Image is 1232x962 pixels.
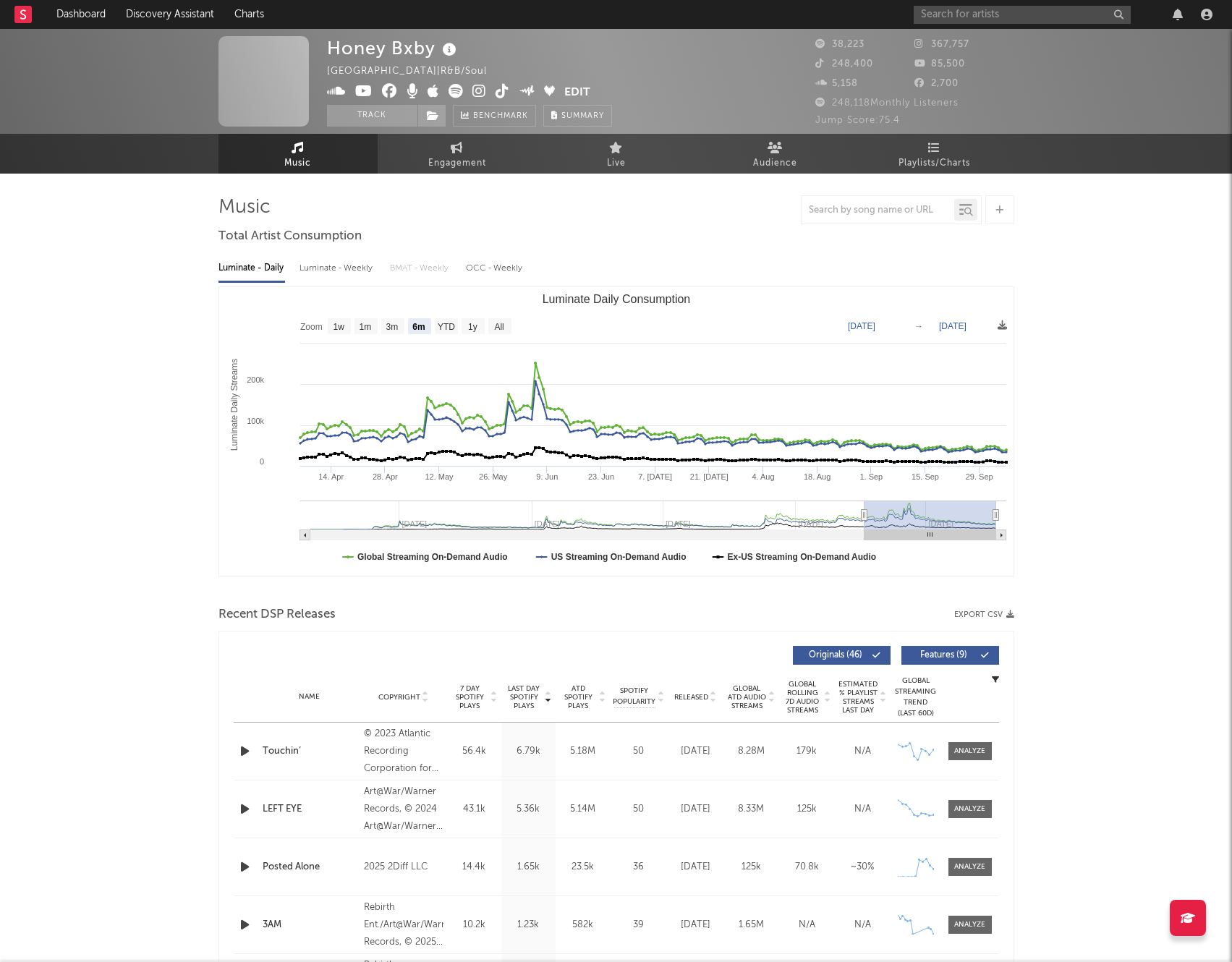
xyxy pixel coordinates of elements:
text: 4. Aug [752,472,774,481]
text: 100k [247,417,264,425]
div: Name [263,691,357,702]
span: 7 Day Spotify Plays [451,684,489,710]
span: 367,757 [914,40,969,49]
div: 5.36k [505,802,552,817]
a: Music [218,134,378,174]
div: 1.65k [505,860,552,874]
span: Originals ( 46 ) [802,651,869,660]
div: 1.23k [505,918,552,932]
span: Engagement [428,155,486,172]
span: Live [607,155,626,172]
text: 1. Sep [859,472,883,481]
div: Touchin’ [263,744,357,759]
text: US Streaming On-Demand Audio [551,552,686,562]
text: 0 [259,457,263,466]
text: 12. May [425,472,454,481]
text: 23. Jun [587,472,613,481]
span: Estimated % Playlist Streams Last Day [838,680,878,715]
span: 85,500 [914,59,965,69]
span: Released [674,693,708,702]
span: Audience [753,155,797,172]
span: Total Artist Consumption [218,228,362,245]
text: Global Streaming On-Demand Audio [357,552,508,562]
div: 125k [783,802,831,817]
text: 15. Sep [912,472,939,481]
text: 1w [333,322,344,332]
text: YTD [437,322,454,332]
div: N/A [838,802,887,817]
text: Luminate Daily Consumption [542,293,690,305]
span: Last Day Spotify Plays [505,684,543,710]
span: 2,700 [914,79,959,88]
div: OCC - Weekly [466,256,524,281]
span: Benchmark [473,108,528,125]
div: [GEOGRAPHIC_DATA] | R&B/Soul [327,63,504,80]
input: Search for artists [914,6,1131,24]
text: Zoom [300,322,323,332]
button: Features(9) [901,646,999,665]
a: Posted Alone [263,860,357,874]
text: 29. Sep [965,472,993,481]
text: 3m [386,322,398,332]
div: [DATE] [671,918,720,932]
span: Recent DSP Releases [218,606,336,623]
text: [DATE] [939,321,967,331]
button: Export CSV [954,610,1014,619]
button: Summary [543,105,612,127]
div: 5.14M [559,802,606,817]
span: Jump Score: 75.4 [815,116,900,125]
div: Global Streaming Trend (Last 60D) [894,676,938,719]
span: Playlists/Charts [898,155,970,172]
div: [DATE] [671,860,720,874]
div: Art@War/Warner Records, © 2024 Art@War/Warner Records Inc. [364,783,443,835]
button: Track [327,105,417,127]
text: All [494,322,504,332]
div: 14.4k [451,860,498,874]
text: 18. Aug [804,472,830,481]
a: Audience [696,134,855,174]
div: 6.79k [505,744,552,759]
text: 1y [468,322,477,332]
div: 39 [613,918,664,932]
div: 8.28M [727,744,776,759]
div: ~ 30 % [838,860,887,874]
div: 582k [559,918,606,932]
span: Global ATD Audio Streams [727,684,767,710]
text: 9. Jun [536,472,558,481]
div: 5.18M [559,744,606,759]
a: Playlists/Charts [855,134,1014,174]
div: © 2023 Atlantic Recording Corporation for the United States and WEA International Inc. for the wo... [364,725,443,778]
text: 6m [412,322,425,332]
span: Summary [561,112,604,120]
div: Luminate - Weekly [299,256,375,281]
div: 125k [727,860,776,874]
div: 1.65M [727,918,776,932]
svg: Luminate Daily Consumption [219,287,1014,576]
div: LEFT EYE [263,802,357,817]
div: N/A [838,744,887,759]
a: Benchmark [453,105,536,127]
div: [DATE] [671,802,720,817]
button: Originals(46) [793,646,891,665]
div: 43.1k [451,802,498,817]
div: 23.5k [559,860,606,874]
div: 50 [613,744,664,759]
div: 8.33M [727,802,776,817]
div: 2025 2Diff LLC [364,859,443,876]
text: Ex-US Streaming On-Demand Audio [727,552,876,562]
a: 3AM [263,918,357,932]
div: Luminate - Daily [218,256,285,281]
div: N/A [783,918,831,932]
text: [DATE] [848,321,875,331]
span: Music [284,155,311,172]
span: Global Rolling 7D Audio Streams [783,680,823,715]
text: 21. [DATE] [689,472,728,481]
span: ATD Spotify Plays [559,684,598,710]
span: 5,158 [815,79,858,88]
span: Spotify Popularity [613,686,655,707]
text: 200k [247,375,264,384]
a: Live [537,134,696,174]
span: 38,223 [815,40,864,49]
